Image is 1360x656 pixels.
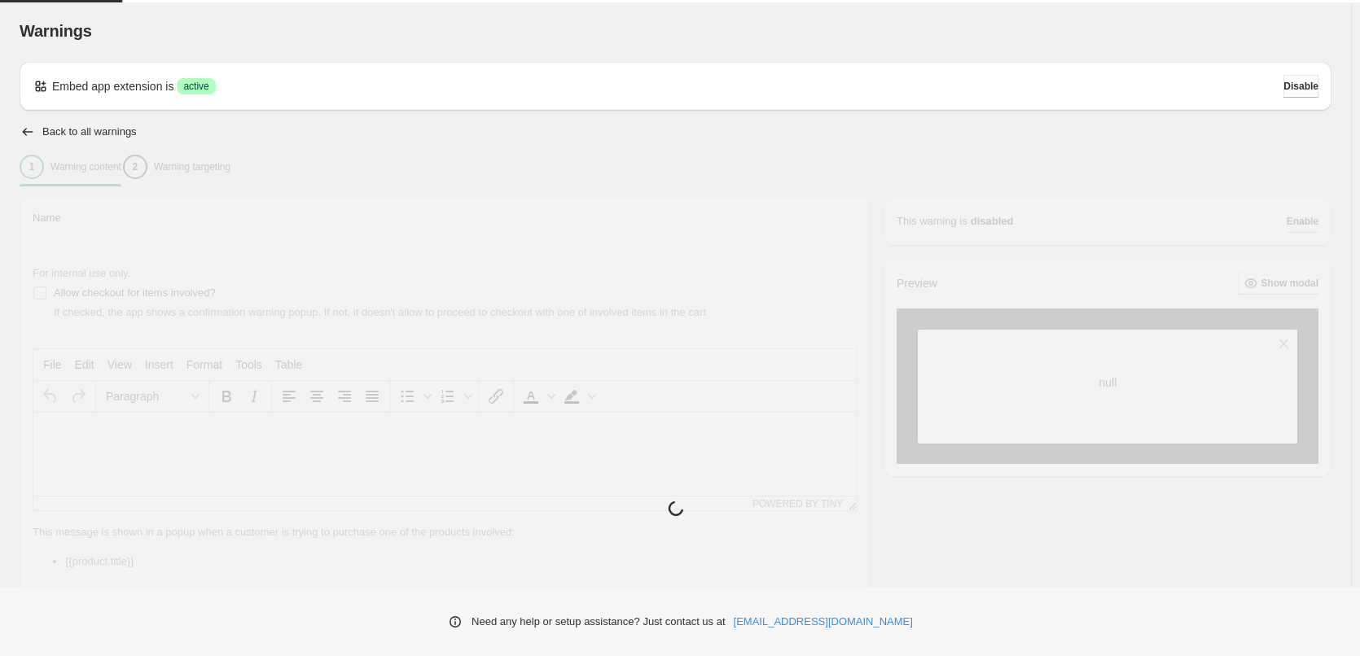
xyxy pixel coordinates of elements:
[20,22,92,40] span: Warnings
[183,80,208,93] span: active
[1283,75,1318,98] button: Disable
[734,614,913,630] a: [EMAIL_ADDRESS][DOMAIN_NAME]
[1283,80,1318,93] span: Disable
[52,78,173,94] p: Embed app extension is
[42,125,137,138] h2: Back to all warnings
